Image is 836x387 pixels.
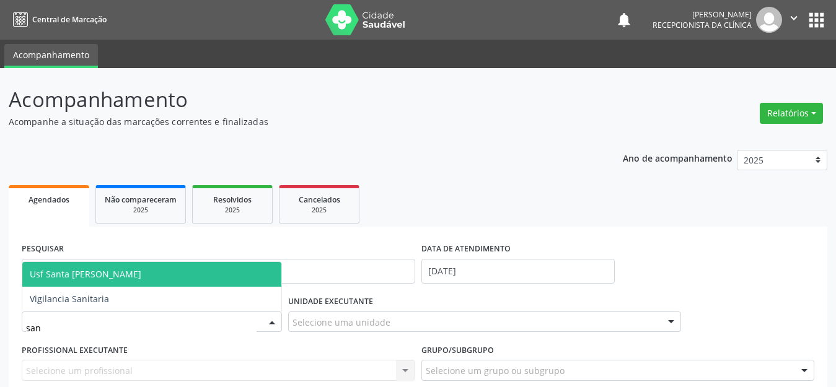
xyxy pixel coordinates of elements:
input: Selecione um intervalo [421,259,615,284]
span: Não compareceram [105,194,177,205]
div: 2025 [201,206,263,215]
button: notifications [615,11,633,28]
div: [PERSON_NAME] [653,9,752,20]
i:  [787,11,801,25]
p: Acompanhe a situação das marcações correntes e finalizadas [9,115,582,128]
input: Nome, CNS [22,259,415,284]
label: UNIDADE EXECUTANTE [288,292,373,311]
label: DATA DE ATENDIMENTO [421,240,511,259]
label: PROFISSIONAL EXECUTANTE [22,341,128,360]
span: Cancelados [299,194,340,205]
img: img [756,7,782,33]
span: Central de Marcação [32,14,107,25]
label: Grupo/Subgrupo [421,341,494,360]
a: Central de Marcação [9,9,107,30]
a: Acompanhamento [4,44,98,68]
div: 2025 [105,206,177,215]
span: Selecione um grupo ou subgrupo [426,364,565,377]
p: Acompanhamento [9,84,582,115]
button: Relatórios [760,103,823,124]
button:  [782,7,806,33]
span: Recepcionista da clínica [653,20,752,30]
p: Ano de acompanhamento [623,150,733,165]
input: Selecione uma UBS [26,316,257,341]
span: Resolvidos [213,194,252,205]
label: PESQUISAR [22,240,64,259]
span: Agendados [29,194,69,205]
div: 2025 [288,206,350,215]
span: Usf Santa [PERSON_NAME] [30,268,141,280]
span: Selecione uma unidade [293,316,390,329]
span: Vigilancia Sanitaria [30,293,109,305]
button: apps [806,9,827,31]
